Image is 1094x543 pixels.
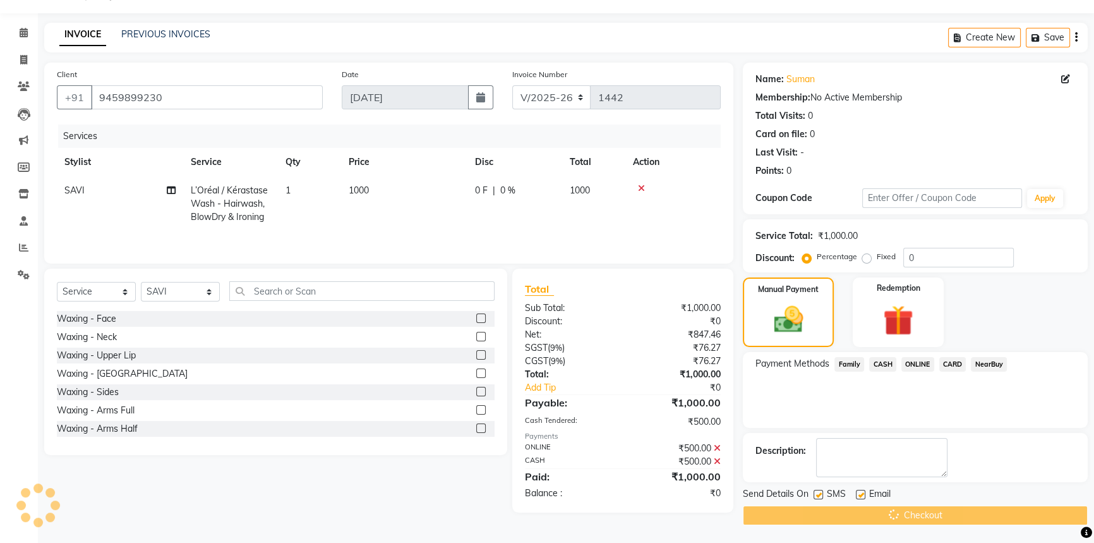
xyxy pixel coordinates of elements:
[515,381,641,394] a: Add Tip
[623,415,730,429] div: ₹500.00
[623,442,730,455] div: ₹500.00
[901,357,934,372] span: ONLINE
[525,342,548,353] span: SGST
[191,185,268,223] span: L’Oréal / Kérastase Wash - Hairwash, BlowDry & Ironing
[755,192,862,205] div: Coupon Code
[500,184,515,197] span: 0 %
[818,229,858,243] div: ₹1,000.00
[862,188,1022,208] input: Enter Offer / Coupon Code
[515,355,623,368] div: ( )
[623,455,730,468] div: ₹500.00
[971,357,1007,372] span: NearBuy
[869,487,891,503] span: Email
[91,85,323,109] input: Search by Name/Mobile/Email/Code
[57,367,188,381] div: Waxing - [GEOGRAPHIC_DATA]
[286,185,291,196] span: 1
[551,356,563,366] span: 9%
[755,91,1075,104] div: No Active Membership
[755,252,795,265] div: Discount:
[59,23,106,46] a: INVOICE
[755,164,784,178] div: Points:
[827,487,846,503] span: SMS
[515,469,623,484] div: Paid:
[869,357,896,372] span: CASH
[229,281,495,301] input: Search or Scan
[515,415,623,429] div: Cash Tendered:
[755,146,798,159] div: Last Visit:
[475,184,488,197] span: 0 F
[786,73,815,86] a: Suman
[743,487,808,503] span: Send Details On
[57,85,92,109] button: +91
[786,164,791,178] div: 0
[623,487,730,500] div: ₹0
[755,91,810,104] div: Membership:
[515,328,623,341] div: Net:
[755,109,805,123] div: Total Visits:
[623,368,730,381] div: ₹1,000.00
[1027,189,1063,208] button: Apply
[57,312,116,326] div: Waxing - Face
[515,455,623,468] div: CASH
[808,109,813,123] div: 0
[623,395,730,410] div: ₹1,000.00
[515,442,623,455] div: ONLINE
[57,148,183,176] th: Stylist
[800,146,804,159] div: -
[623,469,730,484] div: ₹1,000.00
[342,69,359,80] label: Date
[515,487,623,500] div: Balance :
[515,302,623,315] div: Sub Total:
[640,381,730,394] div: ₹0
[1026,28,1070,47] button: Save
[570,185,590,196] span: 1000
[939,357,966,372] span: CARD
[278,148,341,176] th: Qty
[623,355,730,368] div: ₹76.27
[57,331,117,344] div: Waxing - Neck
[121,28,210,40] a: PREVIOUS INVOICES
[341,148,467,176] th: Price
[493,184,495,197] span: |
[512,69,567,80] label: Invoice Number
[755,444,806,458] div: Description:
[834,357,864,372] span: Family
[874,302,923,339] img: _gift.svg
[623,302,730,315] div: ₹1,000.00
[57,349,136,362] div: Waxing - Upper Lip
[525,283,554,296] span: Total
[525,431,721,442] div: Payments
[57,386,119,399] div: Waxing - Sides
[755,128,807,141] div: Card on file:
[64,185,85,196] span: SAVI
[758,284,819,295] label: Manual Payment
[623,315,730,328] div: ₹0
[623,341,730,355] div: ₹76.27
[625,148,721,176] th: Action
[183,148,278,176] th: Service
[810,128,815,141] div: 0
[755,73,784,86] div: Name:
[877,251,896,262] label: Fixed
[57,422,138,436] div: Waxing - Arms Half
[755,229,813,243] div: Service Total:
[467,148,562,176] th: Disc
[562,148,625,176] th: Total
[525,355,548,367] span: CGST
[623,328,730,341] div: ₹847.46
[877,283,920,294] label: Redemption
[57,69,77,80] label: Client
[515,395,623,410] div: Payable:
[57,404,135,417] div: Waxing - Arms Full
[349,185,369,196] span: 1000
[755,357,829,370] span: Payment Methods
[58,125,730,148] div: Services
[817,251,857,262] label: Percentage
[765,303,812,336] img: _cash.svg
[515,341,623,355] div: ( )
[550,343,562,353] span: 9%
[515,368,623,381] div: Total:
[515,315,623,328] div: Discount:
[948,28,1021,47] button: Create New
